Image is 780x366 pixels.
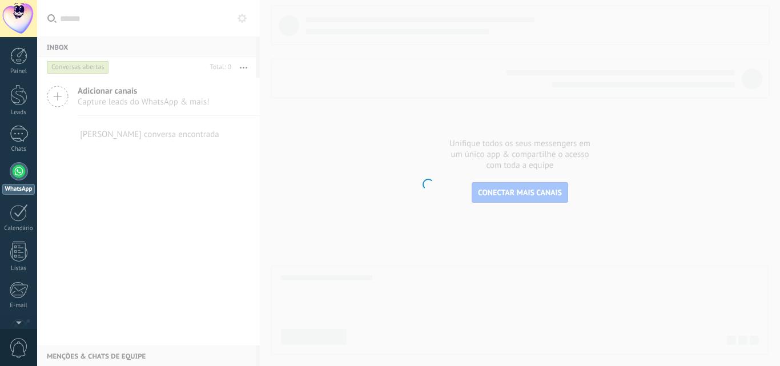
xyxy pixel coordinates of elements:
[2,68,35,75] div: Painel
[2,109,35,116] div: Leads
[2,146,35,153] div: Chats
[2,225,35,232] div: Calendário
[2,265,35,272] div: Listas
[2,302,35,309] div: E-mail
[2,184,35,195] div: WhatsApp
